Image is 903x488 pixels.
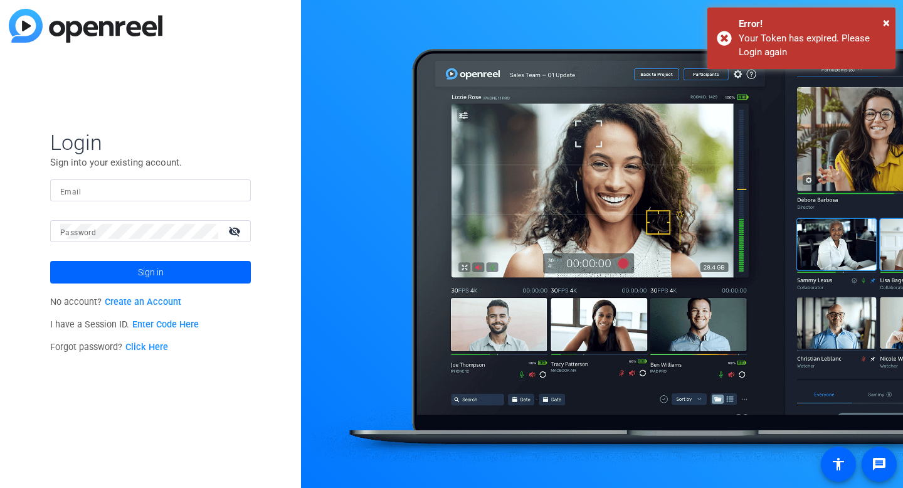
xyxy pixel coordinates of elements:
span: Login [50,129,251,156]
span: Forgot password? [50,342,168,353]
a: Create an Account [105,297,181,307]
a: Enter Code Here [132,319,199,330]
div: Your Token has expired. Please Login again [739,31,886,60]
p: Sign into your existing account. [50,156,251,169]
a: Click Here [125,342,168,353]
input: Enter Email Address [60,183,241,198]
mat-icon: visibility_off [221,222,251,240]
button: Sign in [50,261,251,284]
mat-icon: accessibility [831,457,846,472]
div: Error! [739,17,886,31]
mat-label: Email [60,188,81,196]
mat-icon: message [872,457,887,472]
span: No account? [50,297,181,307]
img: blue-gradient.svg [9,9,162,43]
mat-label: Password [60,228,96,237]
span: Sign in [138,257,164,288]
span: I have a Session ID. [50,319,199,330]
button: Close [883,13,890,32]
span: × [883,15,890,30]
